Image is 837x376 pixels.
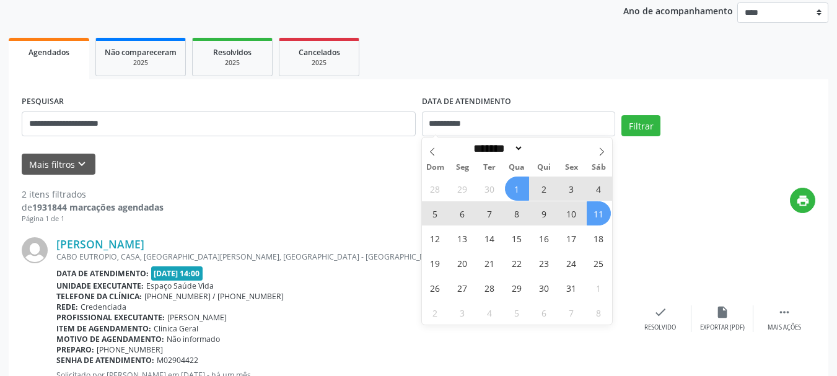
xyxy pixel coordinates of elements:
button: print [790,188,815,213]
span: Novembro 8, 2025 [587,300,611,325]
span: [PHONE_NUMBER] / [PHONE_NUMBER] [144,291,284,302]
span: Outubro 7, 2025 [478,201,502,225]
b: Rede: [56,302,78,312]
span: Setembro 29, 2025 [450,177,475,201]
b: Senha de atendimento: [56,355,154,365]
span: Dom [422,164,449,172]
span: Outubro 15, 2025 [505,226,529,250]
span: Outubro 17, 2025 [559,226,584,250]
span: Outubro 5, 2025 [423,201,447,225]
span: Outubro 29, 2025 [505,276,529,300]
span: Outubro 12, 2025 [423,226,447,250]
span: Setembro 30, 2025 [478,177,502,201]
span: Outubro 4, 2025 [587,177,611,201]
span: Não informado [167,334,220,344]
span: Resolvidos [213,47,252,58]
span: Outubro 28, 2025 [478,276,502,300]
div: de [22,201,164,214]
input: Year [524,142,564,155]
span: Outubro 18, 2025 [587,226,611,250]
span: Novembro 5, 2025 [505,300,529,325]
span: [PERSON_NAME] [167,312,227,323]
span: Outubro 19, 2025 [423,251,447,275]
i: keyboard_arrow_down [75,157,89,171]
label: PESQUISAR [22,92,64,111]
b: Preparo: [56,344,94,355]
b: Item de agendamento: [56,323,151,334]
span: Novembro 4, 2025 [478,300,502,325]
span: Outubro 16, 2025 [532,226,556,250]
img: img [22,237,48,263]
div: Página 1 de 1 [22,214,164,224]
span: Outubro 13, 2025 [450,226,475,250]
div: 2025 [201,58,263,68]
span: Novembro 1, 2025 [587,276,611,300]
i: insert_drive_file [716,305,729,319]
span: Cancelados [299,47,340,58]
i: print [796,194,810,208]
span: Qui [530,164,558,172]
button: Filtrar [621,115,660,136]
span: Outubro 9, 2025 [532,201,556,225]
strong: 1931844 marcações agendadas [32,201,164,213]
div: 2025 [288,58,350,68]
span: Seg [449,164,476,172]
span: [PHONE_NUMBER] [97,344,163,355]
span: Outubro 3, 2025 [559,177,584,201]
i: check [654,305,667,319]
span: Outubro 20, 2025 [450,251,475,275]
span: [DATE] 14:00 [151,266,203,281]
span: Não compareceram [105,47,177,58]
span: Credenciada [81,302,126,312]
span: Outubro 10, 2025 [559,201,584,225]
span: Novembro 6, 2025 [532,300,556,325]
button: Mais filtroskeyboard_arrow_down [22,154,95,175]
span: Novembro 7, 2025 [559,300,584,325]
select: Month [470,142,524,155]
span: Outubro 30, 2025 [532,276,556,300]
span: Setembro 28, 2025 [423,177,447,201]
span: Espaço Saúde Vida [146,281,214,291]
span: Novembro 2, 2025 [423,300,447,325]
span: Outubro 14, 2025 [478,226,502,250]
span: Outubro 11, 2025 [587,201,611,225]
span: Ter [476,164,503,172]
span: Outubro 25, 2025 [587,251,611,275]
span: Sex [558,164,585,172]
span: Outubro 6, 2025 [450,201,475,225]
span: Outubro 2, 2025 [532,177,556,201]
div: Exportar (PDF) [700,323,745,332]
span: Qua [503,164,530,172]
span: Outubro 31, 2025 [559,276,584,300]
b: Data de atendimento: [56,268,149,279]
div: 2 itens filtrados [22,188,164,201]
a: [PERSON_NAME] [56,237,144,251]
p: Ano de acompanhamento [623,2,733,18]
b: Unidade executante: [56,281,144,291]
i:  [778,305,791,319]
span: Outubro 8, 2025 [505,201,529,225]
b: Motivo de agendamento: [56,334,164,344]
div: CABO EUTROPIO, CASA, [GEOGRAPHIC_DATA][PERSON_NAME], [GEOGRAPHIC_DATA] - [GEOGRAPHIC_DATA] [56,251,629,262]
span: Outubro 1, 2025 [505,177,529,201]
span: Novembro 3, 2025 [450,300,475,325]
span: Outubro 21, 2025 [478,251,502,275]
b: Profissional executante: [56,312,165,323]
span: M02904422 [157,355,198,365]
span: Outubro 27, 2025 [450,276,475,300]
span: Sáb [585,164,612,172]
span: Agendados [28,47,69,58]
span: Outubro 26, 2025 [423,276,447,300]
label: DATA DE ATENDIMENTO [422,92,511,111]
div: Mais ações [768,323,801,332]
span: Outubro 23, 2025 [532,251,556,275]
b: Telefone da clínica: [56,291,142,302]
div: Resolvido [644,323,676,332]
span: Clinica Geral [154,323,198,334]
div: 2025 [105,58,177,68]
span: Outubro 24, 2025 [559,251,584,275]
span: Outubro 22, 2025 [505,251,529,275]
